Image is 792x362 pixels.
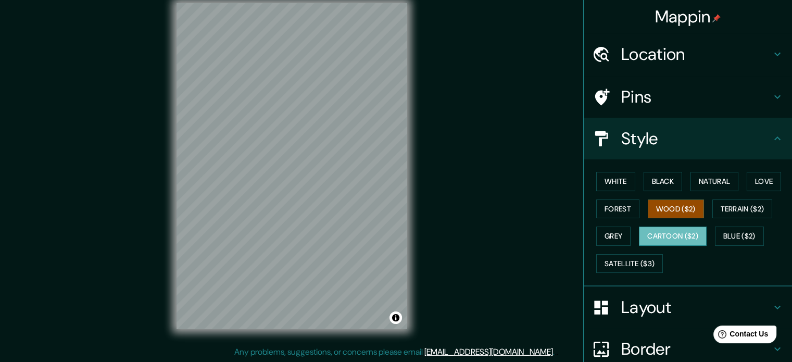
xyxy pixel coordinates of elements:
[389,311,402,324] button: Toggle attribution
[639,227,707,246] button: Cartoon ($2)
[584,118,792,159] div: Style
[584,286,792,328] div: Layout
[424,346,553,357] a: [EMAIL_ADDRESS][DOMAIN_NAME]
[596,172,635,191] button: White
[655,6,721,27] h4: Mappin
[712,14,721,22] img: pin-icon.png
[177,3,407,329] canvas: Map
[699,321,781,351] iframe: Help widget launcher
[234,346,555,358] p: Any problems, suggestions, or concerns please email .
[621,86,771,107] h4: Pins
[555,346,556,358] div: .
[596,227,631,246] button: Grey
[596,199,639,219] button: Forest
[621,297,771,318] h4: Layout
[644,172,683,191] button: Black
[596,254,663,273] button: Satellite ($3)
[747,172,781,191] button: Love
[715,227,764,246] button: Blue ($2)
[621,44,771,65] h4: Location
[621,339,771,359] h4: Border
[556,346,558,358] div: .
[584,33,792,75] div: Location
[584,76,792,118] div: Pins
[621,128,771,149] h4: Style
[712,199,773,219] button: Terrain ($2)
[648,199,704,219] button: Wood ($2)
[690,172,738,191] button: Natural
